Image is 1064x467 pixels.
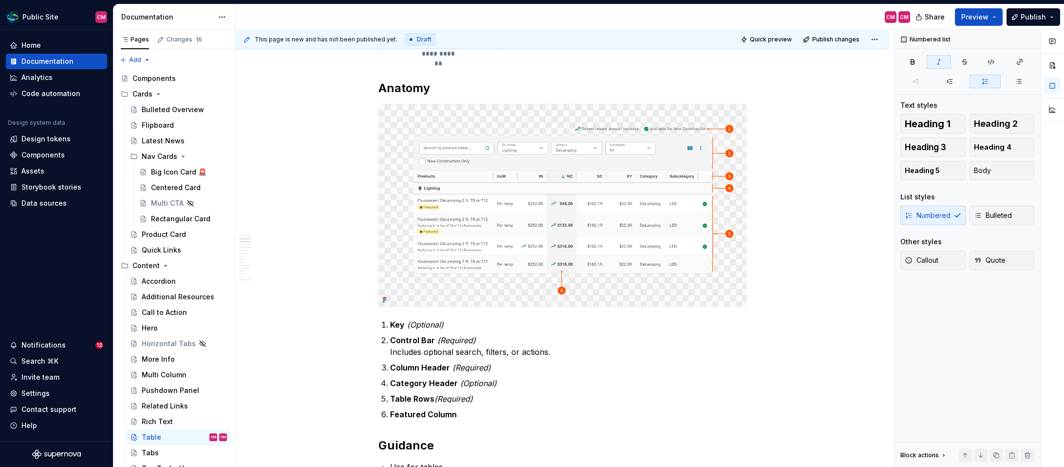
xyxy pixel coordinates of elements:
[132,74,176,83] div: Components
[21,150,65,160] div: Components
[255,36,397,43] span: This page is new and has not been published yet.
[900,13,909,21] div: CM
[121,36,149,43] div: Pages
[390,363,450,372] strong: Column Header
[974,142,1011,152] span: Heading 4
[925,12,945,22] span: Share
[221,432,226,442] div: CM
[21,73,53,82] div: Analytics
[142,292,214,302] div: Additional Resources
[750,36,792,43] span: Quick preview
[900,100,937,110] div: Text styles
[460,378,497,388] em: (Optional)
[905,166,940,175] span: Heading 5
[142,230,186,239] div: Product Card
[142,308,187,317] div: Call to Action
[167,36,203,43] div: Changes
[135,164,231,180] a: Big Icon Card 🚨
[2,6,111,27] button: Public SiteCM
[126,429,231,445] a: TableCMCM
[194,36,203,43] span: 15
[379,104,746,307] img: 23f93c48-63f0-4724-aa54-244ba00fb2e8.png
[21,405,76,414] div: Contact support
[117,71,231,86] a: Components
[905,142,946,152] span: Heading 3
[126,351,231,367] a: More Info
[7,11,19,23] img: f6f21888-ac52-4431-a6ea-009a12e2bf23.png
[142,323,158,333] div: Hero
[126,367,231,383] a: Multi Column
[151,214,210,224] div: Rectangular Card
[378,80,747,96] h2: Anatomy
[911,8,951,26] button: Share
[21,182,81,192] div: Storybook stories
[886,13,895,21] div: CM
[6,370,107,385] a: Invite team
[974,119,1018,129] span: Heading 2
[21,372,59,382] div: Invite team
[8,119,65,127] div: Design system data
[452,363,491,372] em: (Required)
[434,394,473,404] em: (Required)
[126,336,231,351] a: Horizontal Tabs
[142,152,177,161] div: Nav Cards
[905,255,938,265] span: Callout
[126,102,231,117] a: Bulleted Overview
[378,438,747,453] h2: Guidance
[129,56,141,64] span: Add
[151,167,206,177] div: Big Icon Card 🚨
[900,451,939,459] div: Block actions
[970,206,1035,225] button: Bulleted
[390,409,457,419] strong: Featured Column
[142,136,185,146] div: Latest News
[970,251,1035,270] button: Quote
[21,356,58,366] div: Search ⌘K
[142,386,199,395] div: Pushdown Panel
[1007,8,1060,26] button: Publish
[390,320,405,330] strong: Key
[6,70,107,85] a: Analytics
[126,149,231,164] div: Nav Cards
[22,12,58,22] div: Public Site
[142,417,173,427] div: Rich Text
[21,421,37,430] div: Help
[142,370,187,380] div: Multi Column
[135,195,231,211] a: Multi CTA
[900,192,935,202] div: List styles
[6,163,107,179] a: Assets
[800,33,864,46] button: Publish changes
[437,335,476,345] em: (Required)
[21,40,41,50] div: Home
[905,119,951,129] span: Heading 1
[142,432,161,442] div: Table
[6,131,107,147] a: Design tokens
[961,12,989,22] span: Preview
[126,414,231,429] a: Rich Text
[390,394,434,404] strong: Table Rows
[142,245,181,255] div: Quick Links
[21,389,50,398] div: Settings
[126,273,231,289] a: Accordion
[95,341,103,349] span: 12
[135,211,231,227] a: Rectangular Card
[6,418,107,433] button: Help
[6,337,107,353] button: Notifications12
[6,402,107,417] button: Contact support
[132,261,160,271] div: Content
[6,179,107,195] a: Storybook stories
[6,195,107,211] a: Data sources
[6,86,107,101] a: Code automation
[970,137,1035,157] button: Heading 4
[417,36,431,43] span: Draft
[21,57,74,66] div: Documentation
[900,251,966,270] button: Callout
[900,237,942,247] div: Other styles
[955,8,1003,26] button: Preview
[900,114,966,134] button: Heading 1
[121,12,213,22] div: Documentation
[6,38,107,53] a: Home
[126,320,231,336] a: Hero
[900,448,948,462] div: Block actions
[970,114,1035,134] button: Heading 2
[117,86,231,102] div: Cards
